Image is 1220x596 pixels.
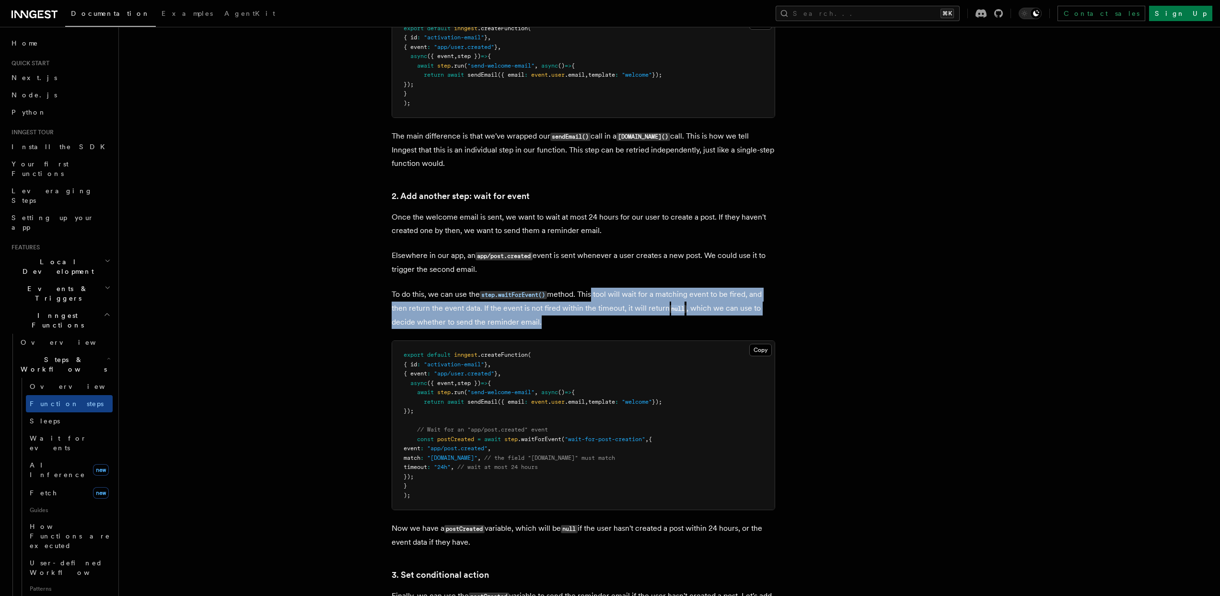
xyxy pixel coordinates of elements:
[404,445,420,452] span: event
[392,129,775,170] p: The main difference is that we've wrapped our call in a call. This is how we tell Inngest that th...
[541,389,558,396] span: async
[404,361,417,368] span: { id
[424,34,484,41] span: "activation-email"
[420,455,424,461] span: :
[8,104,113,121] a: Python
[12,38,38,48] span: Home
[464,389,467,396] span: (
[17,351,113,378] button: Steps & Workflows
[477,455,481,461] span: ,
[645,436,649,443] span: ,
[776,6,960,21] button: Search...⌘K
[8,307,113,334] button: Inngest Functions
[749,344,772,356] button: Copy
[649,436,652,443] span: {
[410,53,427,59] span: async
[484,436,501,443] span: await
[8,257,105,276] span: Local Development
[476,252,533,260] code: app/post.created
[12,108,46,116] span: Python
[551,398,565,405] span: user
[392,288,775,329] p: To do this, we can use the method. This tool will wait for a matching event to be fired, and then...
[444,525,485,533] code: postCreated
[561,525,578,533] code: null
[571,62,575,69] span: {
[8,155,113,182] a: Your first Functions
[8,280,113,307] button: Events & Triggers
[417,361,420,368] span: :
[26,395,113,412] a: Function steps
[427,380,454,386] span: ({ event
[498,44,501,50] span: ,
[26,430,113,456] a: Wait for events
[12,91,57,99] span: Node.js
[454,351,477,358] span: inngest
[484,34,488,41] span: }
[451,464,454,470] span: ,
[12,214,94,231] span: Setting up your app
[1149,6,1212,21] a: Sign Up
[437,389,451,396] span: step
[670,305,686,313] code: null
[224,10,275,17] span: AgentKit
[467,71,498,78] span: sendEmail
[437,62,451,69] span: step
[451,389,464,396] span: .run
[548,71,551,78] span: .
[417,436,434,443] span: const
[427,464,430,470] span: :
[622,398,652,405] span: "welcome"
[8,244,40,251] span: Features
[404,44,427,50] span: { event
[558,62,565,69] span: ()
[26,554,113,581] a: User-defined Workflows
[404,34,417,41] span: { id
[488,445,491,452] span: ,
[528,351,531,358] span: (
[417,34,420,41] span: :
[392,210,775,237] p: Once the welcome email is sent, we want to wait at most 24 hours for our user to create a post. I...
[494,370,498,377] span: }
[504,436,518,443] span: step
[427,44,430,50] span: :
[480,290,547,299] a: step.waitForEvent()
[524,398,528,405] span: :
[8,311,104,330] span: Inngest Functions
[652,71,662,78] span: });
[30,434,87,452] span: Wait for events
[12,160,69,177] span: Your first Functions
[451,62,464,69] span: .run
[534,62,538,69] span: ,
[427,370,430,377] span: :
[8,253,113,280] button: Local Development
[26,483,113,503] a: Fetchnew
[26,518,113,554] a: How Functions are executed
[17,355,107,374] span: Steps & Workflows
[71,10,150,17] span: Documentation
[8,59,49,67] span: Quick start
[417,426,548,433] span: // Wait for an "app/post.created" event
[8,129,54,136] span: Inngest tour
[457,53,481,59] span: step })
[498,370,501,377] span: ,
[480,291,547,299] code: step.waitForEvent()
[26,378,113,395] a: Overview
[652,398,662,405] span: });
[8,182,113,209] a: Leveraging Steps
[427,25,451,32] span: default
[424,361,484,368] span: "activation-email"
[488,34,491,41] span: ,
[392,568,489,582] a: 3. Set conditional action
[404,492,410,499] span: );
[548,398,551,405] span: .
[565,436,645,443] span: "wait-for-post-creation"
[477,351,528,358] span: .createFunction
[420,445,424,452] span: :
[541,62,558,69] span: async
[156,3,219,26] a: Examples
[162,10,213,17] span: Examples
[488,53,491,59] span: {
[26,456,113,483] a: AI Inferencenew
[488,361,491,368] span: ,
[558,389,565,396] span: ()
